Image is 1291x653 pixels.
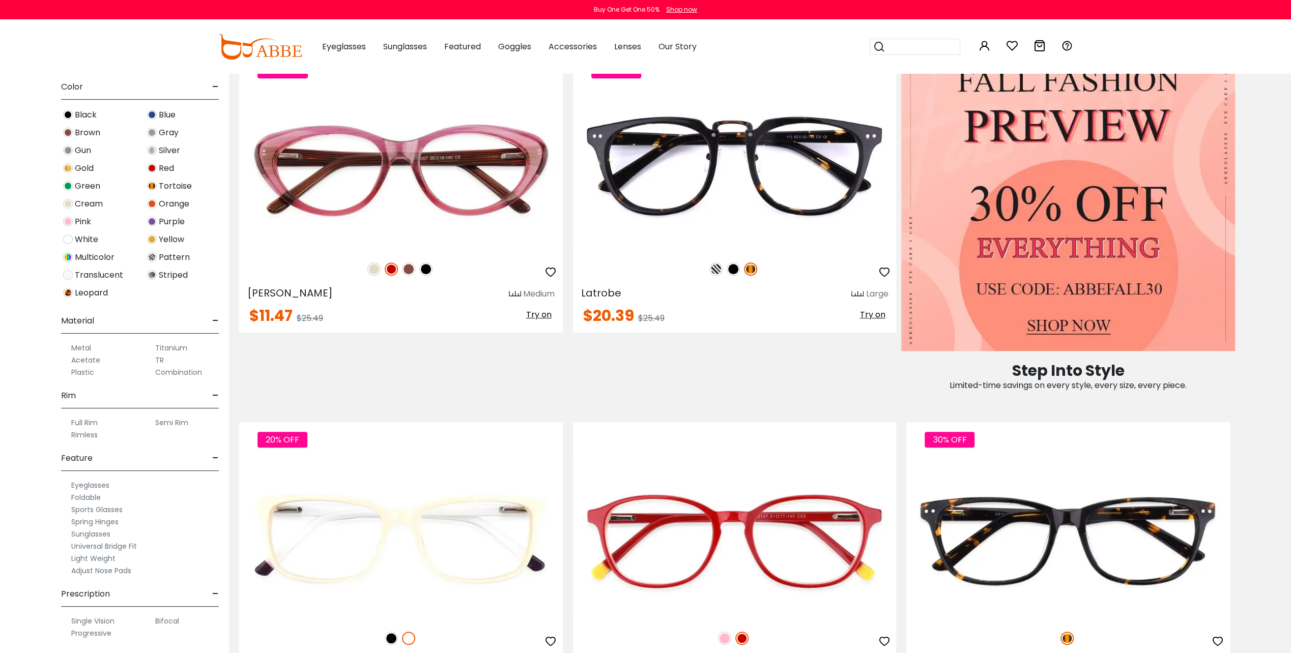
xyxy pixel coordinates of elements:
span: $25.49 [297,312,323,324]
span: Orange [159,198,189,210]
span: Accessories [549,41,597,52]
img: Black [385,632,398,645]
span: Striped [159,269,188,281]
span: Yellow [159,233,184,246]
img: Gun [63,145,73,155]
span: Multicolor [75,251,114,263]
img: Gold [63,163,73,173]
label: Spring Hinges [71,516,119,528]
span: Gun [75,144,91,157]
img: Pattern [147,252,157,262]
span: Tortoise [159,180,192,192]
img: Tortoise Alta - Acetate ,Universal Bridge Fit [906,459,1230,620]
img: Cream [367,262,381,276]
img: Green [63,181,73,191]
span: Cream [75,198,103,210]
span: Material [61,309,94,333]
span: Eyeglasses [322,41,366,52]
div: Medium [523,288,555,300]
label: Foldable [71,491,101,503]
span: 30% OFF [925,432,974,448]
span: Goggles [498,41,531,52]
button: Try on [523,308,555,321]
img: Red [385,262,398,276]
div: Large [866,288,888,300]
span: Black [75,109,97,121]
span: Limited-time savings on every style, every size, every piece. [950,379,1187,391]
span: Our Story [658,41,697,52]
img: Striped [147,270,157,280]
a: Shop now [661,5,697,14]
label: Eyeglasses [71,479,109,491]
img: Tortoise [1060,632,1074,645]
img: Silver [147,145,157,155]
a: Tortoise Latrobe - Acetate ,Adjust Nose Pads [573,90,897,251]
button: Try on [856,308,888,321]
img: Pink [63,217,73,226]
span: [PERSON_NAME] [247,286,333,300]
img: White [402,632,415,645]
img: Brown [402,262,415,276]
span: - [212,383,219,408]
div: Buy One Get One 50% [594,5,659,14]
span: - [212,446,219,470]
img: Red Irene - Acetate ,Universal Bridge Fit [239,90,563,251]
span: Blue [159,109,176,121]
img: size ruler [851,290,864,298]
img: Pink [718,632,731,645]
label: Acetate [71,354,100,366]
img: Tortoise [147,181,157,191]
span: - [212,75,219,99]
a: Red Fogelsville - Acetate ,Universal Bridge Fit [573,459,897,620]
img: Red [147,163,157,173]
span: 20% OFF [257,432,307,448]
img: Black [419,262,433,276]
label: Semi Rim [155,417,188,429]
img: White [63,234,73,244]
span: Latrobe [581,286,621,300]
span: Red [159,162,174,174]
img: abbeglasses.com [218,34,302,60]
span: Translucent [75,269,123,281]
span: Gray [159,127,179,139]
img: Purple [147,217,157,226]
span: $25.49 [638,312,665,324]
span: Pink [75,216,91,228]
span: Feature [61,446,93,470]
span: Rim [61,383,76,408]
label: Sunglasses [71,528,110,540]
img: Cream [63,199,73,209]
span: Try on [859,309,885,320]
img: Gray [147,128,157,137]
label: Plastic [71,366,94,378]
span: Pattern [159,251,190,263]
div: Shop now [666,5,697,14]
span: Leopard [75,287,108,299]
span: $20.39 [583,305,634,326]
label: Single Vision [71,615,114,627]
span: White [75,233,98,246]
img: Black [727,262,740,276]
span: - [212,582,219,606]
label: Titanium [155,342,187,354]
span: Lenses [614,41,641,52]
img: Blue [147,110,157,120]
img: Brown [63,128,73,137]
label: Adjust Nose Pads [71,565,131,577]
span: Try on [526,309,552,320]
label: TR [155,354,164,366]
img: White Leupp Corner - Acetate ,Universal Bridge Fit [239,459,563,620]
img: Pattern [709,262,723,276]
img: size ruler [509,290,521,298]
img: Tortoise [744,262,757,276]
img: Orange [147,199,157,209]
label: Metal [71,342,91,354]
label: Universal Bridge Fit [71,540,137,552]
label: Light Weight [71,552,116,565]
span: Step Into Style [1012,360,1125,381]
img: Multicolor [63,252,73,262]
span: Prescription [61,582,110,606]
